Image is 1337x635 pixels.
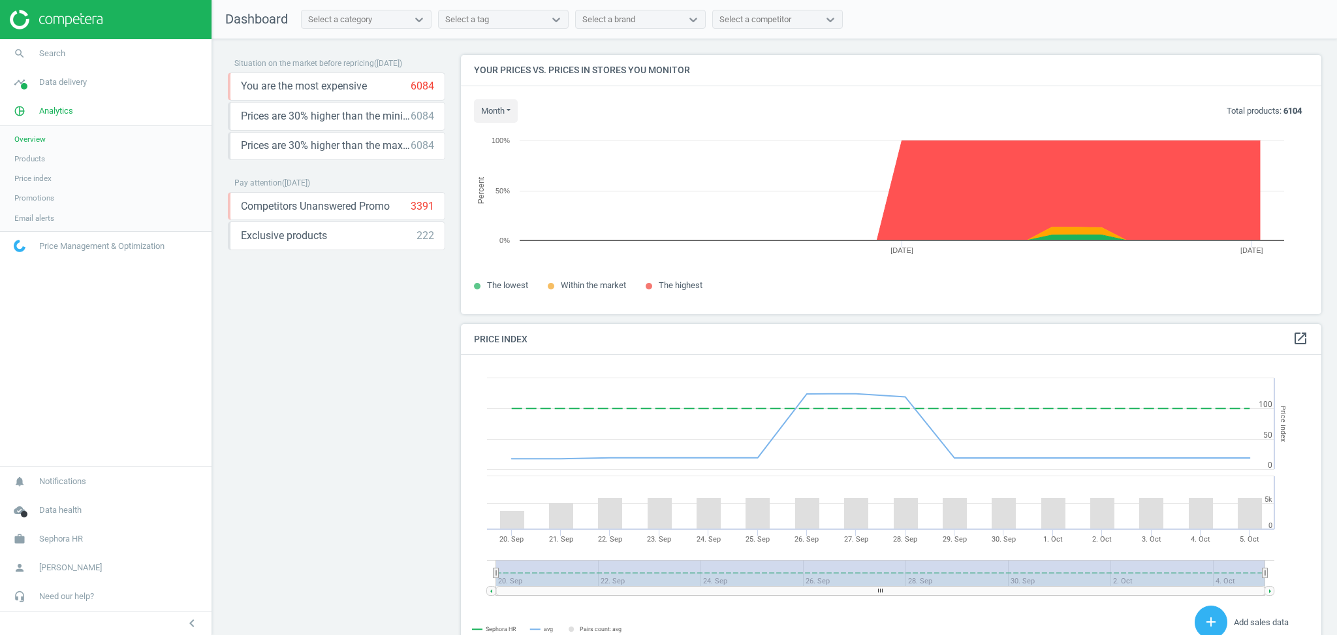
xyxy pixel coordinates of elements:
[1293,331,1308,346] i: open_in_new
[241,199,390,214] span: Competitors Unanswered Promo
[1092,535,1112,544] tspan: 2. Oct
[39,533,83,545] span: Sephora HR
[241,138,411,153] span: Prices are 30% higher than the maximal
[39,504,82,516] span: Data health
[549,535,573,544] tspan: 21. Sep
[1227,105,1302,117] p: Total products:
[7,527,32,551] i: work
[582,14,635,25] div: Select a brand
[461,324,1321,355] h4: Price Index
[234,59,374,68] span: Situation on the market before repricing
[598,535,622,544] tspan: 22. Sep
[39,76,87,88] span: Data delivery
[580,626,621,632] tspan: Pairs count: avg
[7,70,32,95] i: timeline
[308,14,372,25] div: Select a category
[39,591,94,602] span: Need our help?
[241,79,367,93] span: You are the most expensive
[461,55,1321,86] h4: Your prices vs. prices in stores you monitor
[14,240,25,252] img: wGWNvw8QSZomAAAAABJRU5ErkJggg==
[241,109,411,123] span: Prices are 30% higher than the minimum
[184,615,200,631] i: chevron_left
[1268,521,1272,530] text: 0
[411,79,434,93] div: 6084
[411,199,434,214] div: 3391
[39,105,73,117] span: Analytics
[844,535,868,544] tspan: 27. Sep
[417,229,434,243] div: 222
[1279,406,1287,442] tspan: Price Index
[234,178,282,187] span: Pay attention
[7,555,32,580] i: person
[477,176,486,204] tspan: Percent
[176,615,208,632] button: chevron_left
[992,535,1016,544] tspan: 30. Sep
[794,535,819,544] tspan: 26. Sep
[241,229,327,243] span: Exclusive products
[499,535,524,544] tspan: 20. Sep
[39,562,102,574] span: [PERSON_NAME]
[1203,614,1219,630] i: add
[282,178,310,187] span: ( [DATE] )
[893,535,917,544] tspan: 28. Sep
[544,626,553,632] tspan: avg
[1293,331,1308,348] a: open_in_new
[697,535,721,544] tspan: 24. Sep
[225,11,288,27] span: Dashboard
[486,627,516,633] tspan: Sephora HR
[1259,400,1272,409] text: 100
[1240,246,1263,254] tspan: [DATE]
[39,476,86,487] span: Notifications
[14,213,54,223] span: Email alerts
[7,469,32,494] i: notifications
[374,59,402,68] span: ( [DATE] )
[647,535,671,544] tspan: 23. Sep
[14,173,52,184] span: Price index
[7,498,32,523] i: cloud_done
[39,48,65,59] span: Search
[7,41,32,66] i: search
[411,138,434,153] div: 6084
[659,280,702,290] span: The highest
[943,535,967,544] tspan: 29. Sep
[487,280,528,290] span: The lowest
[14,193,54,203] span: Promotions
[1263,431,1272,440] text: 50
[39,240,165,252] span: Price Management & Optimization
[10,10,102,29] img: ajHJNr6hYgQAAAAASUVORK5CYII=
[14,154,45,164] span: Products
[411,109,434,123] div: 6084
[495,187,510,195] text: 50%
[719,14,791,25] div: Select a competitor
[1283,106,1302,116] b: 6104
[746,535,770,544] tspan: 25. Sep
[474,99,518,123] button: month
[7,584,32,609] i: headset_mic
[1191,535,1210,544] tspan: 4. Oct
[1240,535,1259,544] tspan: 5. Oct
[7,99,32,123] i: pie_chart_outlined
[1043,535,1063,544] tspan: 1. Oct
[1142,535,1161,544] tspan: 3. Oct
[890,246,913,254] tspan: [DATE]
[561,280,626,290] span: Within the market
[14,134,46,144] span: Overview
[1265,495,1272,504] text: 5k
[499,236,510,244] text: 0%
[1234,617,1289,627] span: Add sales data
[445,14,489,25] div: Select a tag
[1268,461,1272,470] text: 0
[492,137,510,144] text: 100%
